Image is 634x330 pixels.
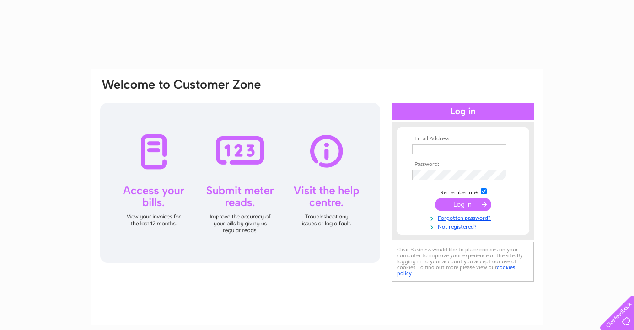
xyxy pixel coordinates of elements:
div: Clear Business would like to place cookies on your computer to improve your experience of the sit... [392,242,534,282]
td: Remember me? [410,187,516,196]
a: Not registered? [412,222,516,230]
a: cookies policy [397,264,515,277]
th: Email Address: [410,136,516,142]
a: Forgotten password? [412,213,516,222]
th: Password: [410,161,516,168]
input: Submit [435,198,491,211]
